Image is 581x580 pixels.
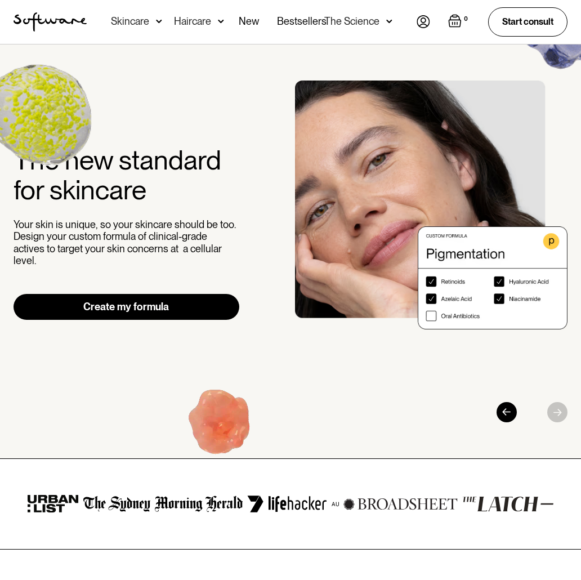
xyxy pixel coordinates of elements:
img: lifehacker logo [268,496,339,512]
img: urban list logo [28,495,79,513]
img: the latch logo [462,496,553,512]
a: home [14,12,87,32]
div: The Science [324,16,379,27]
img: the Sydney morning herald logo [83,496,243,512]
p: Your skin is unique, so your skincare should be too. Design your custom formula of clinical-grade... [14,218,239,267]
a: Start consult [488,7,567,36]
a: Create my formula [14,294,239,320]
img: Software Logo [14,12,87,32]
a: Open empty cart [448,14,470,30]
div: 3 / 3 [295,81,567,385]
img: arrow down [156,16,162,27]
div: Haircare [174,16,211,27]
img: arrow down [218,16,224,27]
img: arrow down [386,16,392,27]
img: Hydroquinone (skin lightening agent) [151,358,291,496]
div: 0 [462,14,470,24]
h2: The new standard for skincare [14,145,239,205]
img: broadsheet logo [343,498,458,510]
div: Previous slide [497,402,517,422]
div: Skincare [111,16,149,27]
